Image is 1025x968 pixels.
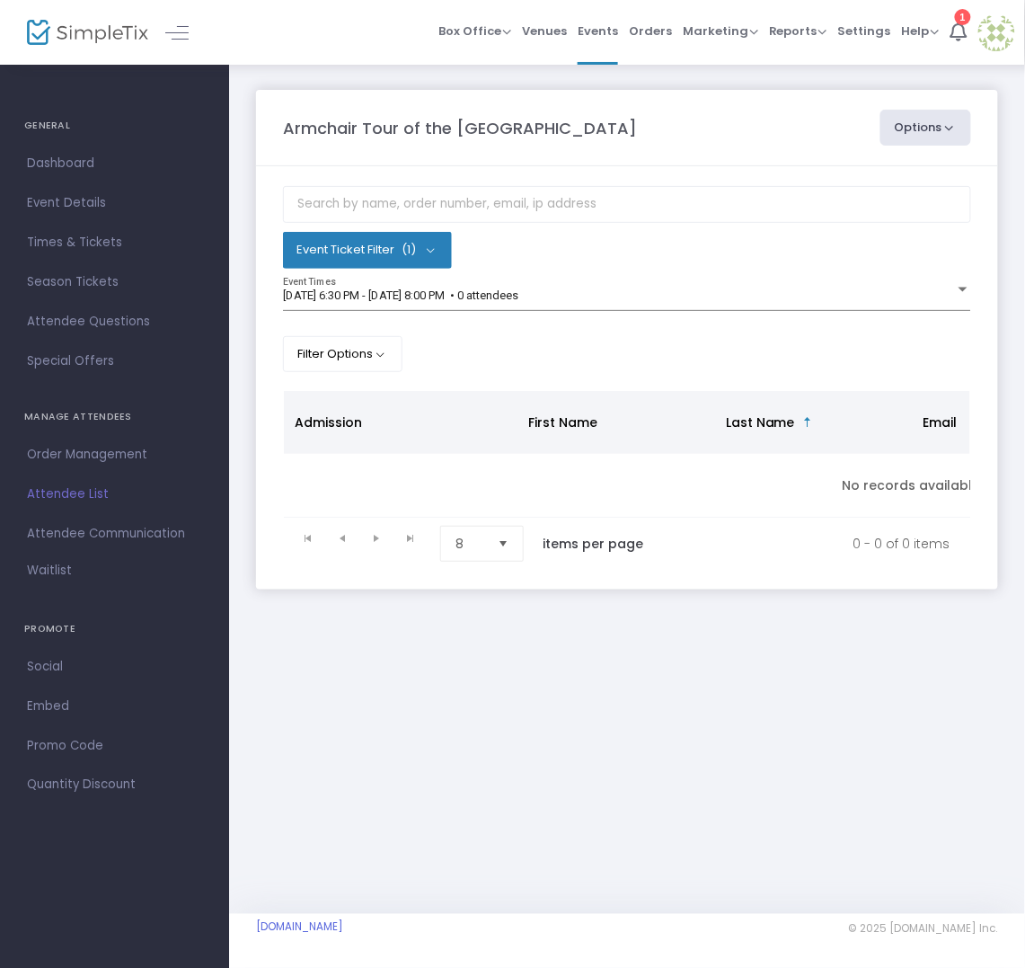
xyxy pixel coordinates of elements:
[283,116,637,140] m-panel-title: Armchair Tour of the [GEOGRAPHIC_DATA]
[438,22,511,40] span: Box Office
[283,336,402,372] button: Filter Options
[578,8,618,54] span: Events
[27,562,72,580] span: Waitlist
[27,774,202,797] span: Quantity Discount
[543,535,644,553] label: items per page
[402,243,416,257] span: (1)
[683,22,758,40] span: Marketing
[27,483,202,506] span: Attendee List
[27,152,202,175] span: Dashboard
[283,289,518,302] span: [DATE] 6:30 PM - [DATE] 8:00 PM • 0 attendees
[27,522,202,546] span: Attendee Communication
[27,695,202,718] span: Embed
[528,413,597,431] span: First Name
[923,413,958,431] span: Email
[769,22,827,40] span: Reports
[283,186,971,223] input: Search by name, order number, email, ip address
[955,9,971,25] div: 1
[455,535,483,553] span: 8
[27,271,202,294] span: Season Tickets
[27,231,202,254] span: Times & Tickets
[27,191,202,215] span: Event Details
[838,8,891,54] span: Settings
[27,734,202,758] span: Promo Code
[880,110,972,146] button: Options
[24,611,205,647] h4: PROMOTE
[24,108,205,144] h4: GENERAL
[27,655,202,679] span: Social
[801,415,816,430] span: Sortable
[283,232,452,268] button: Event Ticket Filter(1)
[682,526,950,562] kendo-pager-info: 0 - 0 of 0 items
[24,399,205,435] h4: MANAGE ATTENDEES
[902,22,940,40] span: Help
[27,443,202,466] span: Order Management
[629,8,672,54] span: Orders
[490,527,516,561] button: Select
[295,413,362,431] span: Admission
[27,310,202,333] span: Attendee Questions
[256,920,343,935] a: [DOMAIN_NAME]
[726,413,795,431] span: Last Name
[27,350,202,373] span: Special Offers
[849,922,998,937] span: © 2025 [DOMAIN_NAME] Inc.
[284,391,970,518] div: Data table
[522,8,567,54] span: Venues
